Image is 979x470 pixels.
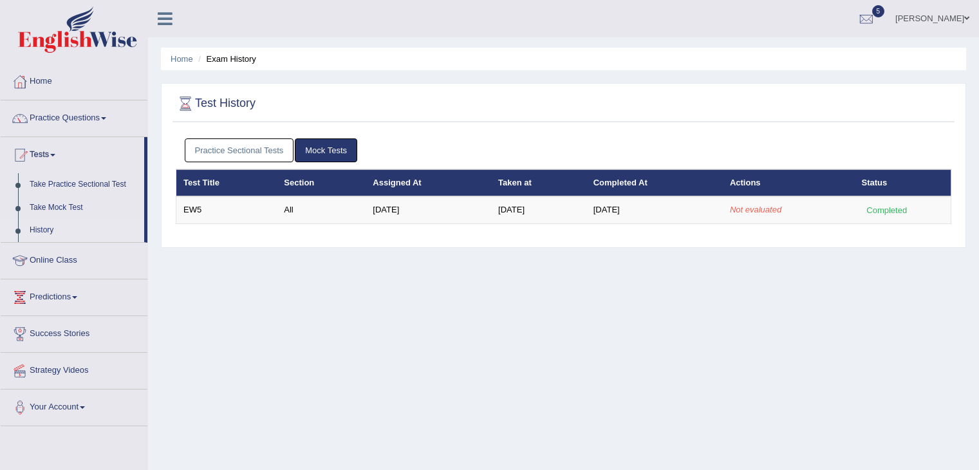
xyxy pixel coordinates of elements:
th: Taken at [491,169,586,196]
a: Take Practice Sectional Test [24,173,144,196]
th: Test Title [176,169,277,196]
a: Online Class [1,243,147,275]
a: Home [1,64,147,96]
a: Home [171,54,193,64]
a: History [24,219,144,242]
div: Completed [862,203,912,217]
th: Assigned At [366,169,491,196]
td: EW5 [176,196,277,223]
th: Status [855,169,951,196]
th: Completed At [586,169,723,196]
td: [DATE] [491,196,586,223]
a: Your Account [1,390,147,422]
a: Mock Tests [295,138,357,162]
span: 5 [872,5,885,17]
th: Actions [723,169,855,196]
td: [DATE] [366,196,491,223]
h2: Test History [176,94,256,113]
th: Section [277,169,366,196]
td: [DATE] [586,196,723,223]
td: All [277,196,366,223]
li: Exam History [195,53,256,65]
a: Predictions [1,279,147,312]
a: Take Mock Test [24,196,144,220]
a: Practice Sectional Tests [185,138,294,162]
em: Not evaluated [730,205,781,214]
a: Success Stories [1,316,147,348]
a: Strategy Videos [1,353,147,385]
a: Tests [1,137,144,169]
a: Practice Questions [1,100,147,133]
